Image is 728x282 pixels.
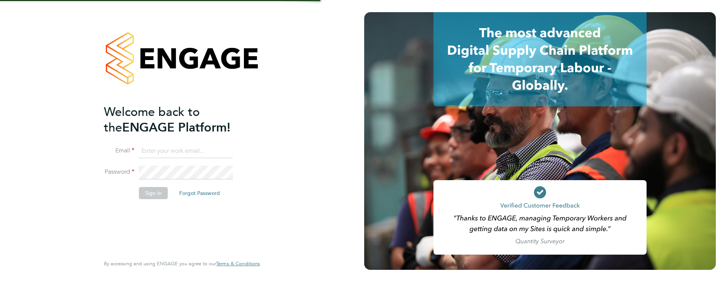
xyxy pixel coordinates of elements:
[104,147,134,155] label: Email
[104,260,260,267] span: By accessing and using ENGAGE you agree to our
[216,261,260,267] a: Terms & Conditions
[139,144,233,158] input: Enter your work email...
[139,187,168,199] button: Sign In
[104,104,252,135] h2: ENGAGE Platform!
[104,105,200,135] span: Welcome back to the
[173,187,226,199] button: Forgot Password
[104,168,134,176] label: Password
